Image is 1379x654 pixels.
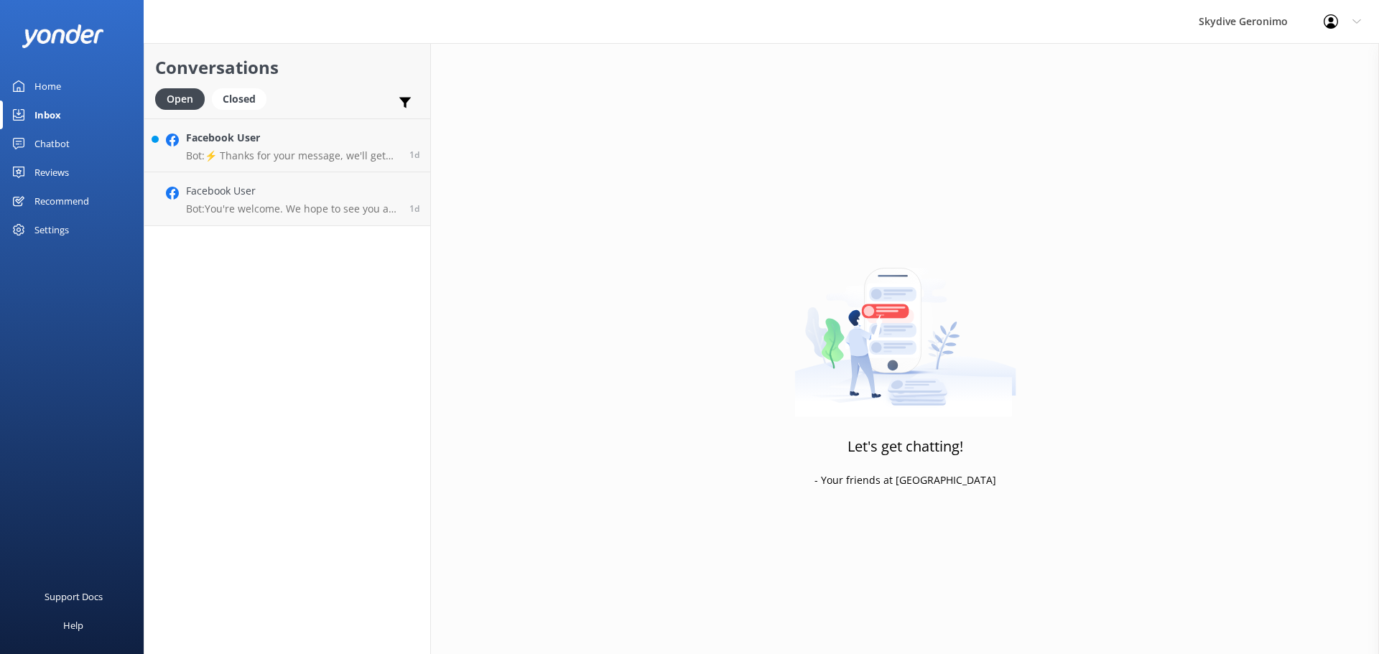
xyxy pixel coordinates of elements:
[34,215,69,244] div: Settings
[409,202,419,215] span: Sep 21 2025 01:48pm (UTC +08:00) Australia/Perth
[63,611,83,640] div: Help
[186,149,399,162] p: Bot: ⚡ Thanks for your message, we'll get back to you as soon as we can. You're also welcome to k...
[34,158,69,187] div: Reviews
[814,472,996,488] p: - Your friends at [GEOGRAPHIC_DATA]
[186,130,399,146] h4: Facebook User
[794,238,1016,417] img: artwork of a man stealing a conversation from at giant smartphone
[144,172,430,226] a: Facebook UserBot:You're welcome. We hope to see you at Skydive [PERSON_NAME] soon!1d
[155,54,419,81] h2: Conversations
[186,202,399,215] p: Bot: You're welcome. We hope to see you at Skydive [PERSON_NAME] soon!
[22,24,104,48] img: yonder-white-logo.png
[45,582,103,611] div: Support Docs
[155,88,205,110] div: Open
[155,90,212,106] a: Open
[34,101,61,129] div: Inbox
[212,90,274,106] a: Closed
[144,118,430,172] a: Facebook UserBot:⚡ Thanks for your message, we'll get back to you as soon as we can. You're also ...
[186,183,399,199] h4: Facebook User
[409,149,419,161] span: Sep 21 2025 03:17pm (UTC +08:00) Australia/Perth
[848,435,963,458] h3: Let's get chatting!
[34,72,61,101] div: Home
[212,88,266,110] div: Closed
[34,187,89,215] div: Recommend
[34,129,70,158] div: Chatbot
